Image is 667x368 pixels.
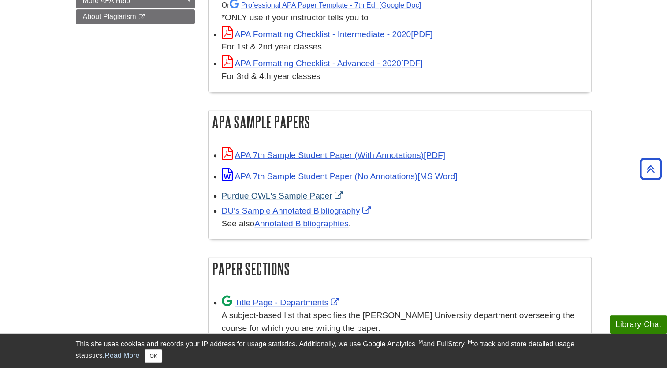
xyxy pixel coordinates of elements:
[610,315,667,334] button: Library Chat
[222,191,345,200] a: Link opens in new window
[104,352,139,359] a: Read More
[465,339,472,345] sup: TM
[222,1,421,9] small: Or
[415,339,423,345] sup: TM
[222,41,587,53] div: For 1st & 2nd year classes
[230,1,421,9] a: Professional APA Paper Template - 7th Ed.
[138,14,145,20] i: This link opens in a new window
[222,59,423,68] a: Link opens in new window
[83,13,136,20] span: About Plagiarism
[222,298,342,307] a: Link opens in new window
[222,309,587,335] div: A subject-based list that specifies the [PERSON_NAME] University department overseeing the course...
[222,150,445,160] a: Link opens in new window
[254,219,348,228] a: Annotated Bibliographies
[76,339,592,363] div: This site uses cookies and records your IP address for usage statistics. Additionally, we use Goo...
[209,257,591,281] h2: Paper Sections
[209,110,591,134] h2: APA Sample Papers
[222,70,587,83] div: For 3rd & 4th year classes
[76,9,195,24] a: About Plagiarism
[222,30,433,39] a: Link opens in new window
[222,206,373,215] a: Link opens in new window
[145,349,162,363] button: Close
[222,172,458,181] a: Link opens in new window
[222,218,587,230] div: See also .
[637,163,665,175] a: Back to Top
